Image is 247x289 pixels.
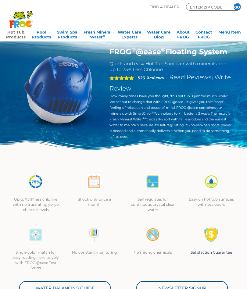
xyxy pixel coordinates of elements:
[147,28,170,40] a: Water CareBlog
[84,28,112,40] a: Fresh MineralWater∞
[109,61,232,72] h2: Quick and easy Hot Tub Sanitizer with minerals and up to 75% Less Chlorine
[109,93,232,140] p: How many times have you thought, “this hot tub is just too much work!” We set out to change that ...
[204,174,219,189] img: icon-atease-easy-on
[188,197,234,207] p: Easy on hot tub surfaces with less odors
[143,117,147,120] sup: ®∞
[87,174,102,189] img: atease-icon-shock-once
[212,76,213,80] span: |
[13,197,59,212] p: Up to 75%* less chlorine with no frustrating yo-yo chlorine levels
[234,3,241,10] input: GO
[130,197,176,212] p: Self regulates for continuous crystal clear water
[57,28,77,40] a: Swim SpaProducts
[32,28,51,40] a: PoolProducts
[118,28,141,40] a: Water CareExperts
[71,250,117,255] p: No constant monitoring
[6,28,26,40] a: Hot TubProducts
[218,28,241,40] a: Menu Item
[204,227,219,242] img: Satisfaction Guarantee Icon
[103,34,105,37] sup: ∞
[145,174,160,189] img: atease-icon-self-regulates
[16,47,100,132] img: hot-tub-product-atease-system.png
[169,73,211,81] a: Read Reviews
[177,28,190,40] a: AboutFROG
[130,250,176,255] p: No mixing chemicals
[191,250,232,255] a: Satisfaction Guarantee
[131,46,136,53] sup: ®
[28,174,43,189] img: icon-atease-75percent-less
[161,46,165,53] sup: ®
[138,75,164,80] strong: 523 Reviews
[109,47,232,56] h1: FROG @ease Floating System
[71,197,117,207] p: Shock only once a month
[6,3,36,28] img: Frog Products Logo
[87,227,102,242] img: no-constant-monitoring1
[145,227,160,242] img: no-mixing1
[109,76,134,80] span: 5
[152,111,154,114] sup: ®
[13,250,59,270] p: Single color match for easy reading – exclusively with FROG @ease Test Strips
[195,28,212,40] a: ContactFROG
[28,227,43,242] img: icon-atease-color-match
[149,3,179,11] p: Find A Dealer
